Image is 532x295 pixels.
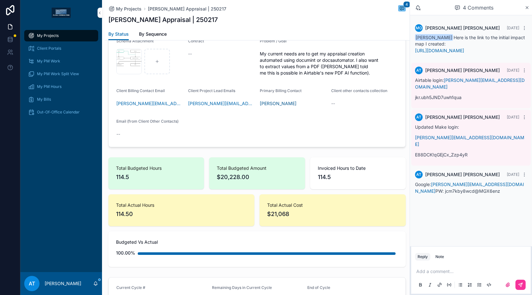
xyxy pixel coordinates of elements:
[116,285,145,290] span: Current Cycle #
[116,165,196,171] span: Total Budgeted Hours
[37,33,59,38] span: My Projects
[116,6,142,12] span: My Projects
[20,25,102,126] div: scrollable content
[507,172,519,177] span: [DATE]
[415,135,524,147] a: [PERSON_NAME][EMAIL_ADDRESS][DOMAIN_NAME]
[37,71,79,76] span: My PM Work Split View
[416,115,421,120] span: AT
[260,39,287,43] span: Problem / Goal
[507,68,519,73] span: [DATE]
[188,51,192,57] span: --
[116,131,120,137] span: --
[116,119,179,124] span: Email (from Client Other Contacts)
[416,68,421,73] span: AT
[188,88,235,93] span: Client Project Lead Emails
[212,285,272,290] span: Remaining Days in Current Cycle
[415,151,527,158] p: E88DCK!qGEjCx_Zzp4yR
[116,39,154,43] span: Schema Attachment
[116,88,165,93] span: Client Billing Contact Email
[52,8,71,18] img: App logo
[260,88,302,93] span: Primary Billing Contact
[24,30,98,41] a: My Projects
[267,202,398,208] span: Total Actual Cost
[116,202,247,208] span: Total Actual Hours
[116,210,247,219] span: 114.50
[116,247,135,259] div: 100.00%
[435,254,444,259] div: Note
[425,67,500,74] span: [PERSON_NAME] [PERSON_NAME]
[217,165,297,171] span: Total Budgeted Amount
[116,239,398,245] span: Budgeted Vs Actual
[37,110,80,115] span: Out-Of-Office Calendar
[139,31,167,37] span: By Sequence
[415,77,525,90] a: [PERSON_NAME][EMAIL_ADDRESS][DOMAIN_NAME]
[415,182,524,194] a: [PERSON_NAME][EMAIL_ADDRESS][DOMAIN_NAME]
[415,77,527,90] p: Airtable login:
[331,88,387,93] span: Client other contacts collection
[463,4,493,11] span: 4 Comments
[398,5,406,13] button: 4
[108,28,129,40] a: By Status
[260,100,296,107] a: [PERSON_NAME]
[425,25,500,31] span: [PERSON_NAME] [PERSON_NAME]
[415,181,527,194] p: Google: PW: jcm7kby8wcd@MGX6enz
[188,39,204,43] span: Contract
[415,94,527,101] p: jkr.ubh5JND7uwh1qua
[188,100,255,107] a: [PERSON_NAME][EMAIL_ADDRESS][DOMAIN_NAME]
[108,31,129,37] span: By Status
[24,106,98,118] a: Out-Of-Office Calendar
[24,68,98,80] a: My PM Work Split View
[415,34,527,54] div: Here is the link to the initial impact map I created:
[108,15,218,24] h1: [PERSON_NAME] Appraisal | 250217
[29,280,35,287] span: AT
[148,6,226,12] a: [PERSON_NAME] Appraisal | 250217
[416,172,421,177] span: AT
[433,253,447,261] button: Note
[37,84,62,89] span: My PM Hours
[116,173,196,182] span: 114.5
[415,253,430,261] button: Reply
[507,25,519,30] span: [DATE]
[403,1,410,8] span: 4
[415,124,527,130] p: Updated Make login:
[267,210,398,219] span: $21,068
[415,34,453,41] span: [PERSON_NAME]
[318,165,398,171] span: Invoiced Hours to Date
[45,280,81,287] p: [PERSON_NAME]
[24,43,98,54] a: Client Portals
[37,46,61,51] span: Client Portals
[24,94,98,105] a: My Bills
[425,171,500,178] span: [PERSON_NAME] [PERSON_NAME]
[108,6,142,12] a: My Projects
[217,173,297,182] span: $20,228.00
[24,55,98,67] a: My PM Work
[37,59,60,64] span: My PM Work
[139,28,167,41] a: By Sequence
[318,173,398,182] span: 114.5
[307,285,330,290] span: End of Cycle
[416,25,422,31] span: MO
[260,51,398,76] span: My current needs are to get my appraisal creation automated using documint or docsautomator. I al...
[24,81,98,92] a: My PM Hours
[415,48,464,53] a: [URL][DOMAIN_NAME]
[116,100,183,107] a: [PERSON_NAME][EMAIL_ADDRESS][DOMAIN_NAME]
[331,100,335,107] span: --
[425,114,500,120] span: [PERSON_NAME] [PERSON_NAME]
[507,115,519,119] span: [DATE]
[37,97,51,102] span: My Bills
